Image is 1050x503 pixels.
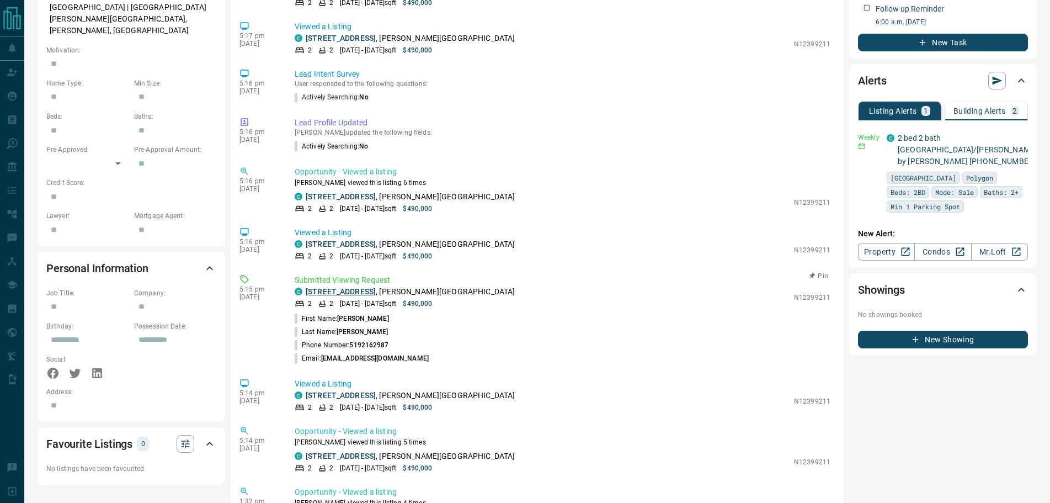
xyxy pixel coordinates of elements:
[295,227,830,239] p: Viewed a Listing
[239,444,278,452] p: [DATE]
[46,464,216,474] p: No listings have been favourited
[239,246,278,253] p: [DATE]
[239,40,278,47] p: [DATE]
[308,251,312,261] p: 2
[887,134,894,142] div: condos.ca
[891,172,956,183] span: [GEOGRAPHIC_DATA]
[46,112,129,121] p: Beds:
[321,354,429,362] span: [EMAIL_ADDRESS][DOMAIN_NAME]
[134,321,216,331] p: Possession Date:
[306,33,515,44] p: , [PERSON_NAME][GEOGRAPHIC_DATA]
[858,72,887,89] h2: Alerts
[869,107,917,115] p: Listing Alerts
[329,204,333,214] p: 2
[914,243,971,261] a: Condos
[295,288,302,295] div: condos.ca
[794,396,830,406] p: N12399211
[295,34,302,42] div: condos.ca
[306,191,515,203] p: , [PERSON_NAME][GEOGRAPHIC_DATA]
[924,107,928,115] p: 1
[306,452,376,460] a: [STREET_ADDRESS]
[295,117,830,129] p: Lead Profile Updated
[295,486,830,498] p: Opportunity - Viewed a listing
[46,288,129,298] p: Job Title:
[295,21,830,33] p: Viewed a Listing
[46,260,148,277] h2: Personal Information
[898,134,1037,166] a: 2 bed 2 bath [GEOGRAPHIC_DATA]/[PERSON_NAME] by [PERSON_NAME] [PHONE_NUMBER]
[340,204,396,214] p: [DATE] - [DATE] sqft
[295,68,830,80] p: Lead Intent Survey
[403,299,432,309] p: $490,000
[46,255,216,282] div: Personal Information
[295,314,389,324] p: First Name:
[306,192,376,201] a: [STREET_ADDRESS]
[134,288,216,298] p: Company:
[858,277,1028,303] div: Showings
[239,136,278,144] p: [DATE]
[403,403,432,412] p: $490,000
[295,340,389,350] p: Phone Number:
[306,390,515,401] p: , [PERSON_NAME][GEOGRAPHIC_DATA]
[46,211,129,221] p: Lawyer:
[46,387,216,397] p: Address:
[340,403,396,412] p: [DATE] - [DATE] sqft
[295,452,302,460] div: condos.ca
[46,178,216,188] p: Credit Score:
[134,211,216,221] p: Mortgage Agent:
[295,353,429,363] p: Email:
[239,397,278,405] p: [DATE]
[794,198,830,208] p: N12399211
[295,391,302,399] div: condos.ca
[239,389,278,397] p: 5:14 pm
[295,240,302,248] div: condos.ca
[46,145,129,155] p: Pre-Approved:
[239,80,278,87] p: 5:16 pm
[306,286,515,298] p: , [PERSON_NAME][GEOGRAPHIC_DATA]
[295,378,830,390] p: Viewed a Listing
[337,328,388,336] span: [PERSON_NAME]
[306,239,515,250] p: , [PERSON_NAME][GEOGRAPHIC_DATA]
[295,327,388,337] p: Last Name:
[858,133,880,142] p: Weekly
[935,187,974,198] span: Mode: Sale
[329,251,333,261] p: 2
[134,78,216,88] p: Min Size:
[803,271,835,281] button: Pin
[306,287,376,296] a: [STREET_ADDRESS]
[308,299,312,309] p: 2
[239,128,278,136] p: 5:16 pm
[295,141,368,151] p: Actively Searching :
[340,251,396,261] p: [DATE] - [DATE] sqft
[953,107,1006,115] p: Building Alerts
[858,310,1028,320] p: No showings booked
[359,93,368,101] span: No
[306,451,515,462] p: , [PERSON_NAME][GEOGRAPHIC_DATA]
[134,145,216,155] p: Pre-Approval Amount:
[134,112,216,121] p: Baths:
[858,331,1028,348] button: New Showing
[46,78,129,88] p: Home Type:
[306,391,376,400] a: [STREET_ADDRESS]
[337,315,388,322] span: [PERSON_NAME]
[308,463,312,473] p: 2
[794,293,830,303] p: N12399211
[140,438,146,450] p: 0
[239,238,278,246] p: 5:16 pm
[329,403,333,412] p: 2
[295,193,302,200] div: condos.ca
[295,274,830,286] p: Submitted Viewing Request
[966,172,993,183] span: Polygon
[295,93,369,102] p: actively searching :
[403,204,432,214] p: $490,000
[46,45,216,55] p: Motivation:
[858,34,1028,51] button: New Task
[46,435,132,453] h2: Favourite Listings
[359,142,368,150] span: No
[858,243,915,261] a: Property
[858,281,905,299] h2: Showings
[340,463,396,473] p: [DATE] - [DATE] sqft
[403,45,432,55] p: $490,000
[239,185,278,193] p: [DATE]
[794,457,830,467] p: N12399211
[858,228,1028,240] p: New Alert:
